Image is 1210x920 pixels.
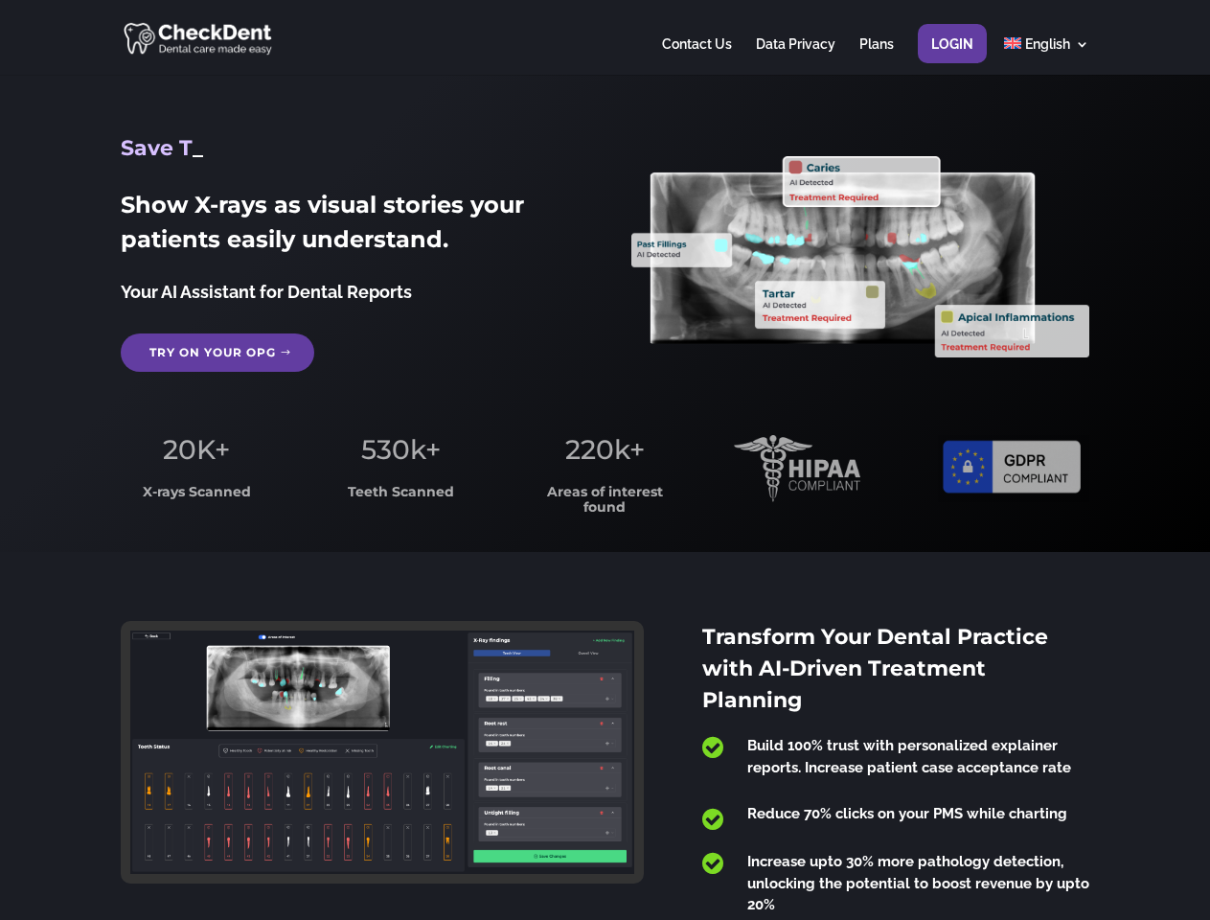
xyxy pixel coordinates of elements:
img: X_Ray_annotated [631,156,1088,357]
span: 20K+ [163,433,230,466]
span: Increase upto 30% more pathology detection, unlocking the potential to boost revenue by upto 20% [747,853,1089,913]
a: Plans [859,37,894,75]
span:  [702,851,723,876]
a: Try on your OPG [121,333,314,372]
span:  [702,735,723,760]
a: Data Privacy [756,37,835,75]
h2: Show X-rays as visual stories your patients easily understand. [121,188,578,266]
span: Your AI Assistant for Dental Reports [121,282,412,302]
span: 220k+ [565,433,645,466]
span: 530k+ [361,433,441,466]
span:  [702,807,723,832]
span: Reduce 70% clicks on your PMS while charting [747,805,1067,822]
img: CheckDent AI [124,19,274,57]
span: Build 100% trust with personalized explainer reports. Increase patient case acceptance rate [747,737,1071,776]
span: English [1025,36,1070,52]
span: _ [193,135,203,161]
h3: Areas of interest found [530,485,681,524]
a: English [1004,37,1089,75]
a: Contact Us [662,37,732,75]
a: Login [931,37,973,75]
span: Transform Your Dental Practice with AI-Driven Treatment Planning [702,624,1048,713]
span: Save T [121,135,193,161]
